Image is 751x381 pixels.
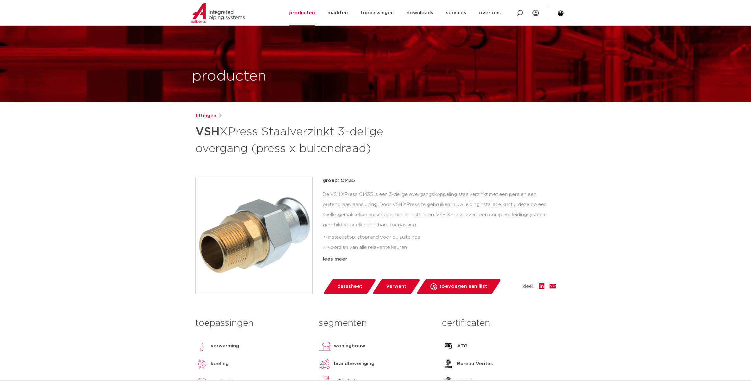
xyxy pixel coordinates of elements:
h1: producten [192,66,266,87]
img: verwarming [195,340,208,352]
img: woningbouw [319,340,331,352]
div: lees meer [323,255,556,263]
li: insteekstop: stoprand voor buisuiteinde [328,232,556,242]
p: koeling [211,360,229,368]
p: brandbeveiliging [334,360,374,368]
span: toevoegen aan lijst [439,281,487,292]
h3: certificaten [442,317,556,330]
p: woningbouw [334,342,365,350]
span: datasheet [337,281,362,292]
span: deel: [523,283,534,290]
p: groep: C1435 [323,177,556,184]
p: ATG [457,342,468,350]
div: De VSH XPress C1435 is een 3-delige overgangskoppeling staalverzinkt met een pers en een buitendr... [323,190,556,253]
img: ATG [442,340,455,352]
a: datasheet [323,279,377,294]
h3: segmenten [319,317,432,330]
span: verwant [386,281,406,292]
img: Product Image for VSH XPress Staalverzinkt 3-delige overgang (press x buitendraad) [196,177,312,294]
p: Bureau Veritas [457,360,493,368]
img: Bureau Veritas [442,358,455,370]
p: verwarming [211,342,239,350]
strong: VSH [195,126,220,138]
a: verwant [372,279,421,294]
li: voorzien van alle relevante keuren [328,242,556,253]
h1: XPress Staalverzinkt 3-delige overgang (press x buitendraad) [195,122,433,157]
a: fittingen [195,112,216,120]
h3: toepassingen [195,317,309,330]
img: brandbeveiliging [319,358,331,370]
img: koeling [195,358,208,370]
li: Leak Before Pressed-functie [328,253,556,263]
